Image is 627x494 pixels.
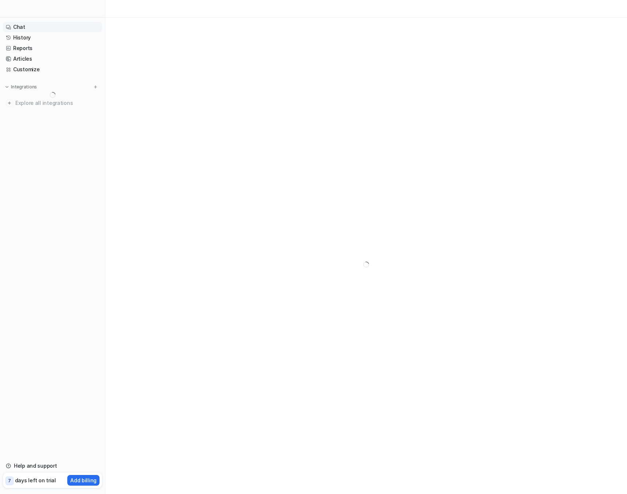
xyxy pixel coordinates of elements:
[93,84,98,90] img: menu_add.svg
[4,84,10,90] img: expand menu
[3,64,102,75] a: Customize
[3,22,102,32] a: Chat
[15,97,99,109] span: Explore all integrations
[3,54,102,64] a: Articles
[15,476,56,484] p: days left on trial
[3,33,102,43] a: History
[3,98,102,108] a: Explore all integrations
[67,475,100,486] button: Add billing
[11,84,37,90] p: Integrations
[3,43,102,53] a: Reports
[70,476,97,484] p: Add billing
[6,99,13,107] img: explore all integrations
[8,478,11,484] p: 7
[3,83,39,91] button: Integrations
[3,461,102,471] a: Help and support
